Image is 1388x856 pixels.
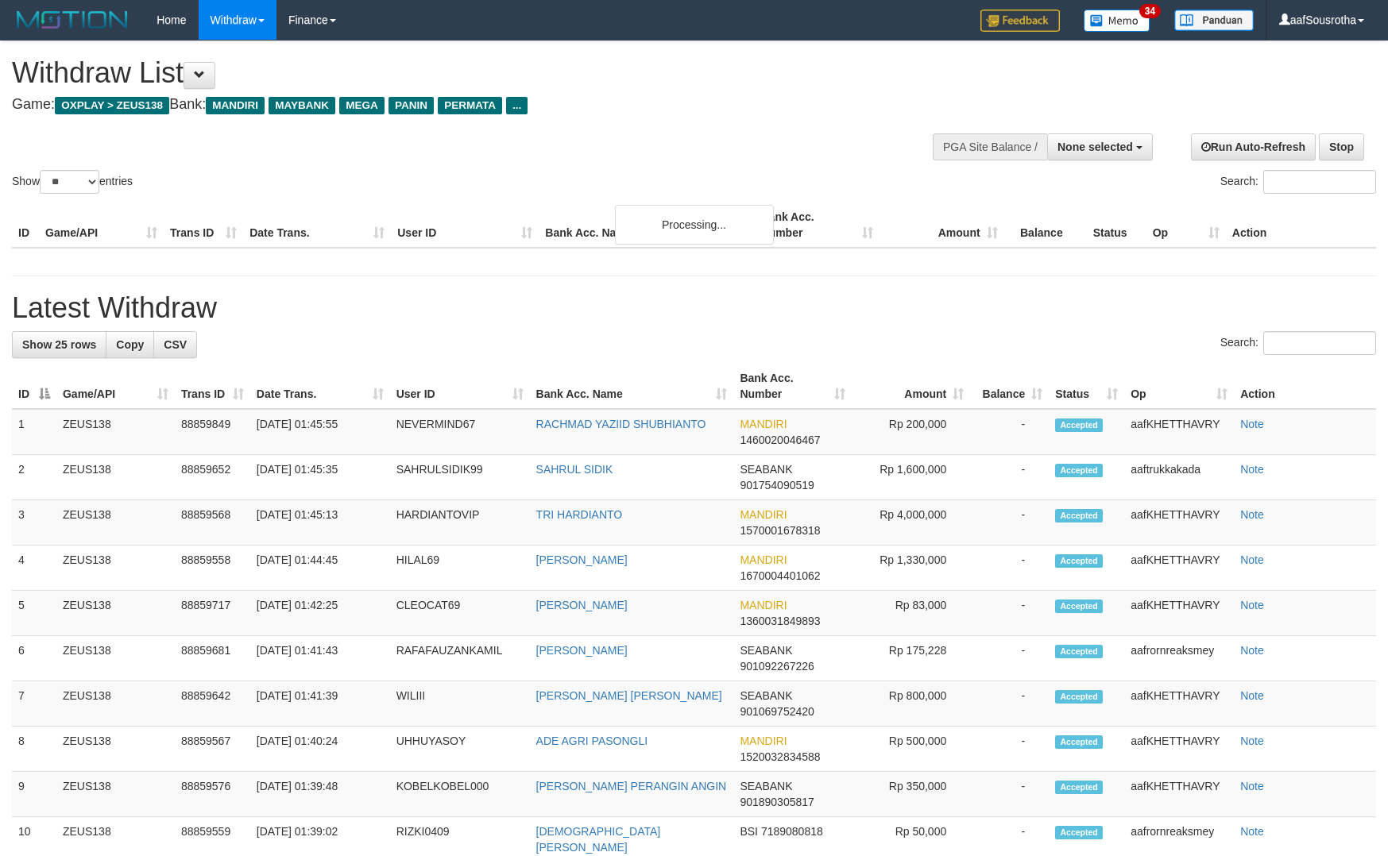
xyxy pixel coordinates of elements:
span: SEABANK [740,644,792,657]
span: Copy 901092267226 to clipboard [740,660,814,673]
span: SEABANK [740,780,792,792]
a: Note [1240,418,1264,430]
th: Balance [1004,202,1087,248]
td: [DATE] 01:39:48 [250,772,390,817]
a: Note [1240,780,1264,792]
td: ZEUS138 [56,727,175,772]
td: [DATE] 01:45:13 [250,500,390,546]
span: Accepted [1055,509,1103,522]
span: Accepted [1055,554,1103,568]
td: 1 [12,409,56,455]
th: Status: activate to sort column ascending [1049,364,1124,409]
span: Copy 1460020046467 to clipboard [740,434,820,446]
th: Bank Acc. Number: activate to sort column ascending [733,364,852,409]
th: Op: activate to sort column ascending [1124,364,1234,409]
td: 88859717 [175,591,250,636]
td: - [970,591,1049,636]
h1: Withdraw List [12,57,910,89]
td: 88859567 [175,727,250,772]
td: Rp 1,330,000 [852,546,970,591]
a: Note [1240,508,1264,521]
span: Accepted [1055,418,1103,432]
span: Copy 1570001678318 to clipboard [740,524,820,537]
select: Showentries [40,170,99,194]
span: Accepted [1055,690,1103,704]
td: - [970,636,1049,681]
td: aafKHETTHAVRY [1124,500,1234,546]
span: BSI [740,825,758,838]
a: Note [1240,644,1264,657]
th: Amount [880,202,1004,248]
td: 88859849 [175,409,250,455]
span: CSV [164,338,187,351]
button: None selected [1047,133,1153,160]
span: MANDIRI [740,508,787,521]
span: PANIN [389,97,434,114]
span: MANDIRI [740,553,787,566]
td: [DATE] 01:41:39 [250,681,390,727]
td: 6 [12,636,56,681]
td: ZEUS138 [56,455,175,500]
a: Note [1240,463,1264,476]
td: 7 [12,681,56,727]
a: [PERSON_NAME] [536,644,628,657]
th: Bank Acc. Name: activate to sort column ascending [530,364,734,409]
td: [DATE] 01:45:35 [250,455,390,500]
a: [DEMOGRAPHIC_DATA][PERSON_NAME] [536,825,661,854]
a: Copy [106,331,154,358]
td: 88859576 [175,772,250,817]
span: Copy 901069752420 to clipboard [740,705,814,718]
span: SEABANK [740,463,792,476]
td: Rp 500,000 [852,727,970,772]
td: UHHUYASOY [390,727,530,772]
td: Rp 1,600,000 [852,455,970,500]
img: Button%20Memo.svg [1084,10,1150,32]
td: NEVERMIND67 [390,409,530,455]
td: Rp 800,000 [852,681,970,727]
td: 88859681 [175,636,250,681]
td: [DATE] 01:41:43 [250,636,390,681]
td: ZEUS138 [56,636,175,681]
td: ZEUS138 [56,591,175,636]
span: MANDIRI [740,735,787,747]
td: - [970,772,1049,817]
td: [DATE] 01:45:55 [250,409,390,455]
td: ZEUS138 [56,772,175,817]
a: [PERSON_NAME] PERANGIN ANGIN [536,780,727,792]
td: - [970,681,1049,727]
td: - [970,409,1049,455]
a: [PERSON_NAME] [536,553,628,566]
td: 3 [12,500,56,546]
td: 88859642 [175,681,250,727]
th: Trans ID: activate to sort column ascending [175,364,250,409]
td: Rp 350,000 [852,772,970,817]
span: None selected [1057,141,1133,153]
td: aafKHETTHAVRY [1124,681,1234,727]
a: RACHMAD YAZIID SHUBHIANTO [536,418,706,430]
a: Stop [1319,133,1364,160]
th: Trans ID [164,202,243,248]
img: panduan.png [1174,10,1254,31]
span: 34 [1139,4,1161,18]
div: PGA Site Balance / [933,133,1047,160]
td: RAFAFAUZANKAMIL [390,636,530,681]
a: Note [1240,689,1264,702]
span: MANDIRI [740,418,787,430]
td: HARDIANTOVIP [390,500,530,546]
td: aafKHETTHAVRY [1124,591,1234,636]
img: Feedback.jpg [980,10,1060,32]
td: Rp 200,000 [852,409,970,455]
h4: Game: Bank: [12,97,910,113]
td: 88859558 [175,546,250,591]
th: User ID [391,202,539,248]
span: Copy 7189080818 to clipboard [761,825,823,838]
td: 5 [12,591,56,636]
td: 88859568 [175,500,250,546]
td: 4 [12,546,56,591]
th: Status [1087,202,1146,248]
th: Action [1234,364,1376,409]
td: [DATE] 01:44:45 [250,546,390,591]
a: SAHRUL SIDIK [536,463,613,476]
td: CLEOCAT69 [390,591,530,636]
a: [PERSON_NAME] [PERSON_NAME] [536,689,722,702]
